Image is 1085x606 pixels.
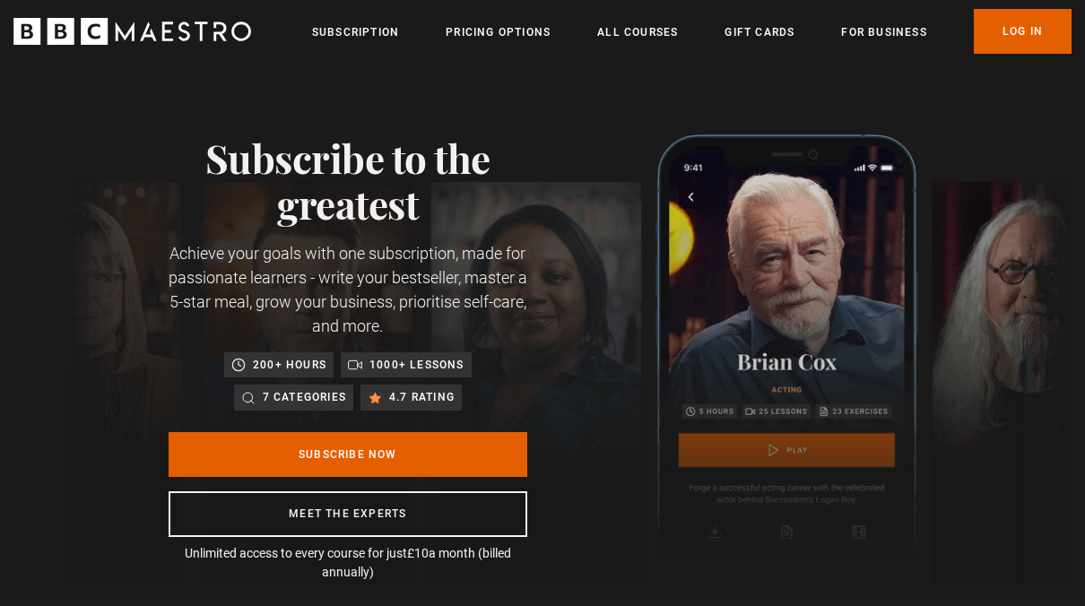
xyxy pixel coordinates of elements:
a: All Courses [597,23,678,41]
a: Subscribe Now [169,432,527,477]
p: Unlimited access to every course for just a month (billed annually) [169,544,527,582]
a: Subscription [312,23,399,41]
a: Gift Cards [725,23,794,41]
h1: Subscribe to the greatest [169,134,527,227]
p: 1000+ lessons [369,356,464,374]
p: 4.7 rating [389,388,455,406]
p: 7 categories [263,388,346,406]
a: Log In [974,9,1072,54]
p: 200+ hours [253,356,326,374]
nav: Primary [312,9,1072,54]
a: For business [841,23,926,41]
span: £10 [407,546,429,560]
svg: BBC Maestro [13,18,251,45]
p: Achieve your goals with one subscription, made for passionate learners - write your bestseller, m... [169,241,527,338]
a: Meet the experts [169,491,527,537]
a: Pricing Options [446,23,551,41]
